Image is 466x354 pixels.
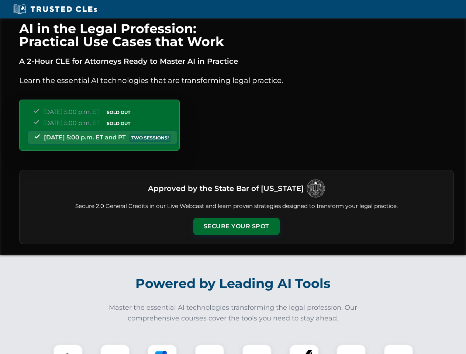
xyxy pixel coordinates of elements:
span: [DATE] 5:00 p.m. ET [43,108,100,115]
h1: AI in the Legal Profession: Practical Use Cases that Work [19,22,454,48]
h3: Approved by the State Bar of [US_STATE] [148,182,304,195]
img: Trusted CLEs [11,4,99,15]
p: Learn the essential AI technologies that are transforming legal practice. [19,74,454,86]
p: A 2-Hour CLE for Attorneys Ready to Master AI in Practice [19,55,454,67]
h2: Powered by Leading AI Tools [29,271,438,296]
p: Master the essential AI technologies transforming the legal profession. Our comprehensive courses... [104,302,362,324]
span: SOLD OUT [104,108,133,116]
button: Secure Your Spot [193,218,280,235]
img: Logo [307,179,325,198]
span: [DATE] 5:00 p.m. ET [43,119,100,126]
p: Secure 2.0 General Credits in our Live Webcast and learn proven strategies designed to transform ... [28,202,445,211]
span: SOLD OUT [104,119,133,127]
